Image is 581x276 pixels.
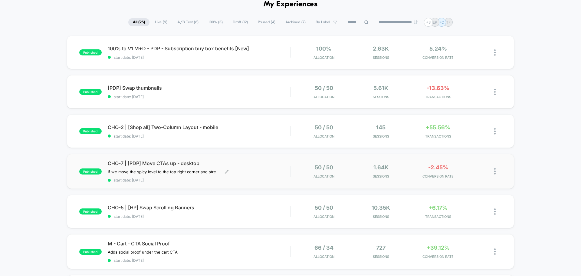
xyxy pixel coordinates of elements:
span: CHO-2 | [Shop all] Two-Column Layout - mobile [108,124,290,130]
span: 66 / 34 [314,244,333,251]
span: published [79,249,102,255]
span: TRANSACTIONS [411,134,465,138]
span: start date: [DATE] [108,134,290,138]
img: close [494,49,496,56]
span: published [79,49,102,55]
span: 10.35k [372,205,390,211]
span: 727 [376,244,386,251]
span: 1.64k [373,164,389,171]
span: +39.12% [427,244,450,251]
span: Allocation [313,134,334,138]
span: Sessions [354,174,408,178]
img: close [494,208,496,215]
span: start date: [DATE] [108,55,290,60]
span: [PDP] Swap thumbnails [108,85,290,91]
span: start date: [DATE] [108,178,290,182]
span: published [79,168,102,175]
span: 50 / 50 [315,85,333,91]
div: + 3 [424,18,433,27]
span: TRANSACTIONS [411,214,465,219]
span: 50 / 50 [315,164,333,171]
span: 145 [376,124,386,131]
span: Sessions [354,214,408,219]
span: CONVERSION RATE [411,55,465,60]
span: start date: [DATE] [108,95,290,99]
img: close [494,248,496,255]
span: published [79,89,102,95]
p: EP [433,20,437,25]
span: Archived ( 7 ) [281,18,310,26]
span: 50 / 50 [315,205,333,211]
span: 100% to V1 M+D - PDP - Subscription buy box benefits [New] [108,45,290,52]
span: 5.24% [429,45,447,52]
span: published [79,128,102,134]
span: Live ( 9 ) [150,18,172,26]
span: M - Cart - CTA Social Proof [108,241,290,247]
span: If we move the spicy level to the top right corner and stretch the product description to be full... [108,169,220,174]
span: Draft ( 12 ) [228,18,252,26]
span: Allocation [313,95,334,99]
span: 100% ( 3 ) [204,18,227,26]
span: 2.63k [373,45,389,52]
p: FC [439,20,444,25]
span: 100% [316,45,331,52]
span: CONVERSION RATE [411,174,465,178]
img: end [414,20,418,24]
span: TRANSACTIONS [411,95,465,99]
img: close [494,168,496,175]
span: All ( 25 ) [128,18,149,26]
span: Allocation [313,214,334,219]
img: close [494,128,496,135]
span: +6.17% [428,205,448,211]
span: start date: [DATE] [108,214,290,219]
span: start date: [DATE] [108,258,290,263]
span: +55.56% [426,124,450,131]
span: Sessions [354,134,408,138]
span: Allocation [313,55,334,60]
span: 5.61k [373,85,388,91]
span: Sessions [354,254,408,259]
span: A/B Test ( 6 ) [173,18,203,26]
span: 50 / 50 [315,124,333,131]
span: CHO-5 | [HP] Swap Scrolling Banners [108,205,290,211]
span: By Label [316,20,330,25]
span: Adds social proof under the cart CTA [108,250,178,254]
p: TF [446,20,451,25]
span: published [79,208,102,214]
span: -13.63% [427,85,449,91]
img: close [494,89,496,95]
span: Paused ( 4 ) [253,18,280,26]
span: Allocation [313,254,334,259]
span: -2.45% [428,164,448,171]
span: CONVERSION RATE [411,254,465,259]
span: Sessions [354,95,408,99]
span: Allocation [313,174,334,178]
span: CHO-7 | [PDP] Move CTAs up - desktop [108,160,290,166]
span: Sessions [354,55,408,60]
